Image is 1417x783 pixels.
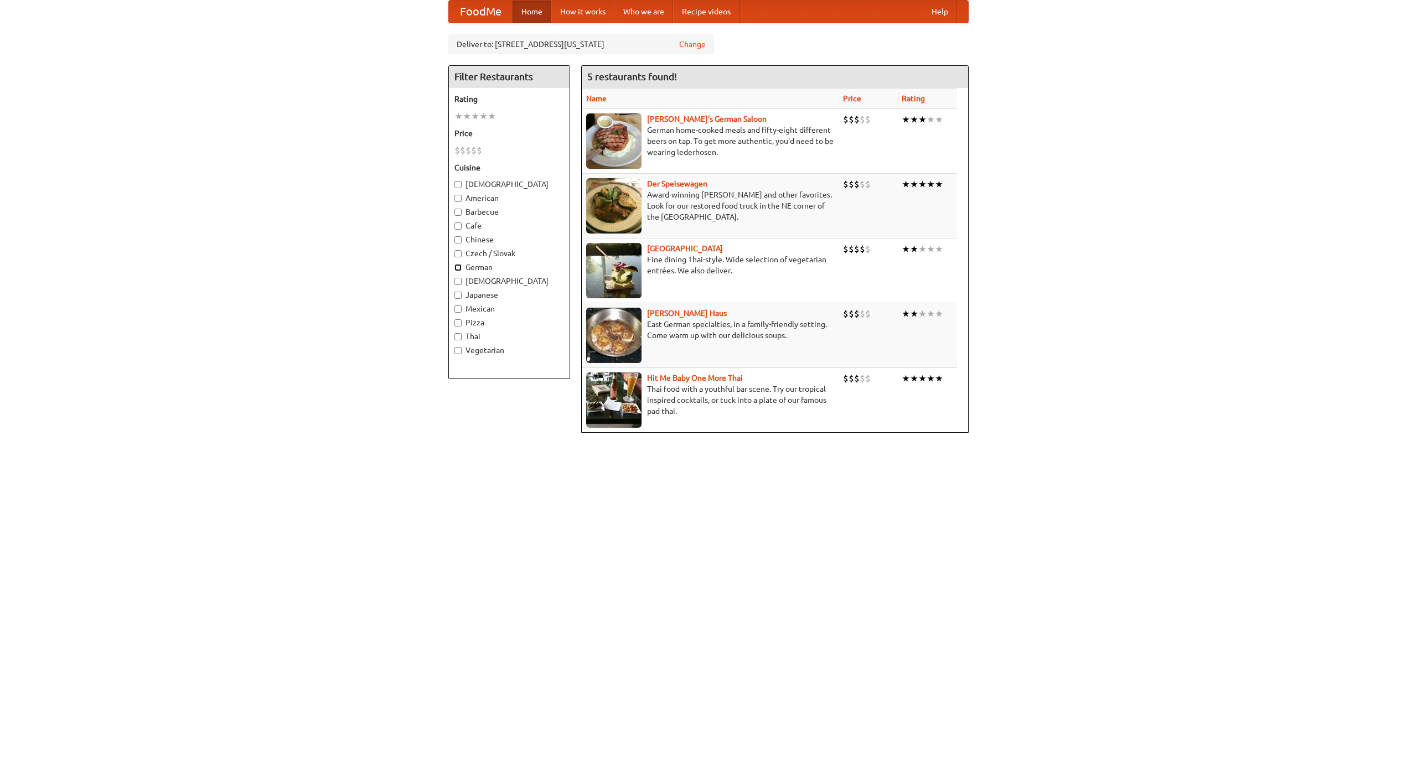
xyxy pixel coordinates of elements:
li: ★ [910,178,918,190]
a: How it works [551,1,614,23]
h5: Rating [454,94,564,105]
li: ★ [935,308,943,320]
h4: Filter Restaurants [449,66,570,88]
a: Help [923,1,957,23]
li: ★ [918,372,927,385]
label: Mexican [454,303,564,314]
li: $ [860,308,865,320]
input: [DEMOGRAPHIC_DATA] [454,278,462,285]
label: Thai [454,331,564,342]
label: [DEMOGRAPHIC_DATA] [454,179,564,190]
input: Pizza [454,319,462,326]
li: ★ [902,113,910,126]
li: $ [854,178,860,190]
a: Der Speisewagen [647,179,707,188]
input: [DEMOGRAPHIC_DATA] [454,181,462,188]
li: ★ [918,308,927,320]
img: esthers.jpg [586,113,642,169]
li: $ [849,113,854,126]
li: $ [849,243,854,255]
li: ★ [463,110,471,122]
input: German [454,264,462,271]
li: ★ [927,308,935,320]
li: ★ [910,308,918,320]
a: Name [586,94,607,103]
li: $ [471,144,477,157]
h5: Price [454,128,564,139]
li: ★ [918,178,927,190]
a: Who we are [614,1,673,23]
label: Pizza [454,317,564,328]
li: $ [865,372,871,385]
li: $ [854,243,860,255]
div: Deliver to: [STREET_ADDRESS][US_STATE] [448,34,714,54]
li: ★ [902,243,910,255]
li: ★ [488,110,496,122]
li: $ [860,178,865,190]
p: Award-winning [PERSON_NAME] and other favorites. Look for our restored food truck in the NE corne... [586,189,834,222]
li: ★ [454,110,463,122]
li: $ [460,144,466,157]
a: Change [679,39,706,50]
input: Barbecue [454,209,462,216]
p: German home-cooked meals and fifty-eight different beers on tap. To get more authentic, you'd nee... [586,125,834,158]
li: $ [843,178,849,190]
img: babythai.jpg [586,372,642,428]
li: $ [849,372,854,385]
li: $ [854,308,860,320]
ng-pluralize: 5 restaurants found! [587,71,677,82]
a: [PERSON_NAME]'s German Saloon [647,115,767,123]
li: $ [849,178,854,190]
li: $ [865,308,871,320]
label: German [454,262,564,273]
li: ★ [918,113,927,126]
a: Home [513,1,551,23]
a: [GEOGRAPHIC_DATA] [647,244,723,253]
a: Price [843,94,861,103]
label: Czech / Slovak [454,248,564,259]
a: Rating [902,94,925,103]
li: ★ [471,110,479,122]
li: $ [843,308,849,320]
label: Chinese [454,234,564,245]
li: $ [860,113,865,126]
p: Fine dining Thai-style. Wide selection of vegetarian entrées. We also deliver. [586,254,834,276]
img: speisewagen.jpg [586,178,642,234]
input: American [454,195,462,202]
li: ★ [935,372,943,385]
li: ★ [902,308,910,320]
label: American [454,193,564,204]
li: ★ [927,243,935,255]
a: Hit Me Baby One More Thai [647,374,743,382]
li: $ [865,243,871,255]
li: ★ [935,113,943,126]
li: $ [854,113,860,126]
h5: Cuisine [454,162,564,173]
a: FoodMe [449,1,513,23]
li: ★ [927,372,935,385]
li: $ [865,113,871,126]
label: Barbecue [454,206,564,217]
label: Vegetarian [454,345,564,356]
label: Japanese [454,289,564,300]
input: Chinese [454,236,462,243]
input: Vegetarian [454,347,462,354]
p: Thai food with a youthful bar scene. Try our tropical inspired cocktails, or tuck into a plate of... [586,383,834,417]
li: ★ [910,243,918,255]
li: ★ [927,113,935,126]
li: $ [843,113,849,126]
li: ★ [910,372,918,385]
li: ★ [902,372,910,385]
input: Mexican [454,305,462,313]
input: Cafe [454,222,462,230]
input: Japanese [454,292,462,299]
input: Thai [454,333,462,340]
li: $ [466,144,471,157]
label: [DEMOGRAPHIC_DATA] [454,276,564,287]
li: $ [860,372,865,385]
a: [PERSON_NAME] Haus [647,309,727,318]
li: $ [454,144,460,157]
img: satay.jpg [586,243,642,298]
